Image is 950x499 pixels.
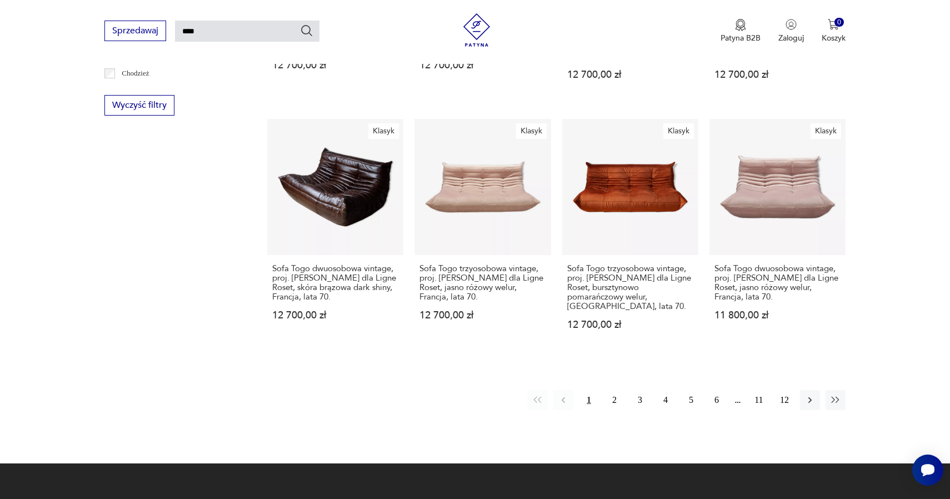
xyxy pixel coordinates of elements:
p: Chodzież [122,67,149,79]
button: Sprzedawaj [104,21,166,41]
img: Ikona medalu [735,19,746,31]
p: 12 700,00 zł [419,61,546,70]
button: 11 [749,390,769,410]
button: 3 [630,390,650,410]
p: 12 700,00 zł [567,70,693,79]
p: 12 700,00 zł [272,61,398,70]
a: KlasykSofa Togo dwuosobowa vintage, proj. M. Ducaroy dla Ligne Roset, jasno różowy welur, Francja... [709,119,846,351]
button: Wyczyść filtry [104,95,174,116]
img: Patyna - sklep z meblami i dekoracjami vintage [460,13,493,47]
p: Patyna B2B [721,33,761,43]
img: Ikonka użytkownika [786,19,797,30]
button: 0Koszyk [822,19,846,43]
a: KlasykSofa Togo dwuosobowa vintage, proj. M. Ducaroy dla Ligne Roset, skóra brązowa dark shiny, F... [267,119,403,351]
a: Ikona medaluPatyna B2B [721,19,761,43]
button: Patyna B2B [721,19,761,43]
button: 12 [774,390,794,410]
p: Ćmielów [122,83,148,95]
a: Sprzedawaj [104,28,166,36]
div: 0 [834,18,844,27]
p: 12 700,00 zł [567,320,693,330]
a: KlasykSofa Togo trzyosobowa vintage, proj. M. Ducaroy dla Ligne Roset, bursztynowo pomarańczowy w... [562,119,698,351]
h3: Sofa Togo dwuosobowa vintage, proj. [PERSON_NAME] dla Ligne Roset, skóra brązowa dark shiny, Fran... [272,264,398,302]
button: 2 [604,390,624,410]
h3: Sofa Togo dwuosobowa vintage, proj. [PERSON_NAME] dla Ligne Roset, jasno różowy welur, Francja, l... [714,264,841,302]
button: 4 [656,390,676,410]
button: 6 [707,390,727,410]
p: 12 700,00 zł [419,311,546,320]
button: 1 [579,390,599,410]
p: Koszyk [822,33,846,43]
p: Zaloguj [778,33,804,43]
p: 12 700,00 zł [272,311,398,320]
h3: Sofa Togo trzyosobowa vintage, proj. [PERSON_NAME] dla Ligne Roset, bursztynowo pomarańczowy welu... [567,264,693,311]
p: 11 800,00 zł [714,311,841,320]
img: Ikona koszyka [828,19,839,30]
button: Zaloguj [778,19,804,43]
iframe: Smartsupp widget button [912,455,943,486]
button: Szukaj [300,24,313,37]
a: KlasykSofa Togo trzyosobowa vintage, proj. M. Ducaroy dla Ligne Roset, jasno różowy welur, Francj... [414,119,551,351]
p: 12 700,00 zł [714,70,841,79]
button: 5 [681,390,701,410]
h3: Sofa Togo trzyosobowa vintage, proj. [PERSON_NAME] dla Ligne Roset, jasno różowy welur, Francja, ... [419,264,546,302]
